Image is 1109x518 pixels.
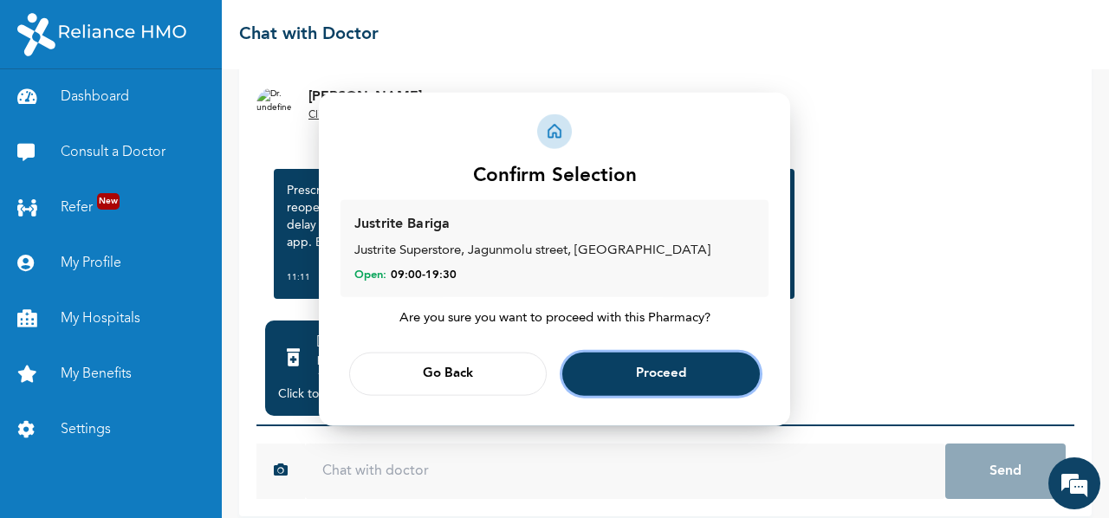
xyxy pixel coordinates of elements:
span: Go Back [423,368,473,379]
span: Conversation [9,460,170,472]
textarea: Type your message and hit 'Enter' [9,369,330,430]
div: Are you sure you want to proceed with this Pharmacy? [340,311,769,327]
div: Minimize live chat window [284,9,326,50]
button: Go Back [349,352,547,395]
h4: Confirm Selection [340,162,769,191]
div: FAQs [170,430,331,483]
div: Justrite Bariga [354,213,450,234]
img: d_794563401_company_1708531726252_794563401 [32,87,70,130]
div: Chat with us now [90,97,291,120]
div: Justrite Superstore, Jagunmolu street, [GEOGRAPHIC_DATA] [354,241,755,261]
span: Proceed [636,368,686,379]
span: Open: [354,268,386,283]
button: Proceed [562,352,760,395]
span: 09:00 - 19:30 [391,268,457,283]
span: We're online! [101,166,239,341]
